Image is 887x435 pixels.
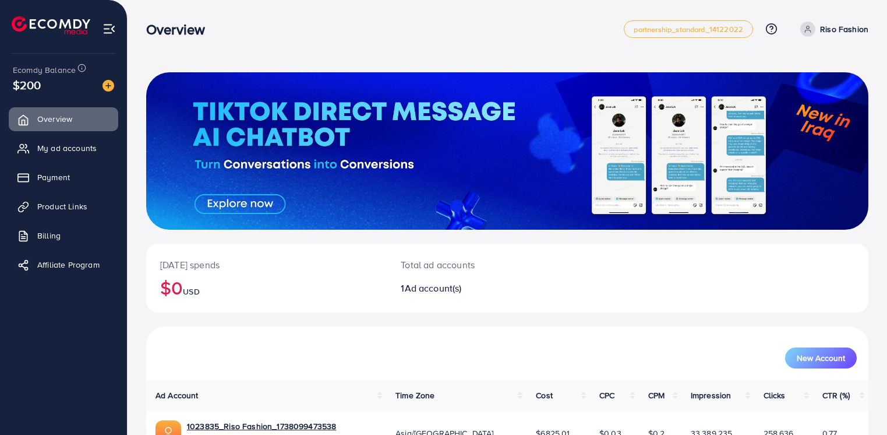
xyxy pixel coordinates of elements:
[156,390,199,401] span: Ad Account
[9,195,118,218] a: Product Links
[822,390,850,401] span: CTR (%)
[9,107,118,131] a: Overview
[691,390,731,401] span: Impression
[9,166,118,189] a: Payment
[401,258,553,272] p: Total ad accounts
[9,136,118,160] a: My ad accounts
[820,22,868,36] p: Riso Fashion
[624,20,753,38] a: partnership_standard_14122022
[103,22,116,36] img: menu
[785,348,857,369] button: New Account
[764,390,786,401] span: Clicks
[13,76,41,93] span: $200
[160,276,373,299] h2: $0
[634,26,743,33] span: partnership_standard_14122022
[796,22,868,37] a: Riso Fashion
[37,171,70,183] span: Payment
[395,390,434,401] span: Time Zone
[401,283,553,294] h2: 1
[37,201,87,212] span: Product Links
[187,420,336,432] a: 1023835_Riso Fashion_1738099473538
[599,390,614,401] span: CPC
[160,258,373,272] p: [DATE] spends
[9,224,118,247] a: Billing
[13,64,76,76] span: Ecomdy Balance
[37,113,72,125] span: Overview
[536,390,553,401] span: Cost
[12,16,90,34] img: logo
[797,354,845,362] span: New Account
[103,80,114,92] img: image
[37,259,100,271] span: Affiliate Program
[37,142,97,154] span: My ad accounts
[37,230,61,241] span: Billing
[648,390,665,401] span: CPM
[146,21,214,38] h3: Overview
[183,286,199,297] span: USD
[405,282,462,294] span: Ad account(s)
[9,253,118,276] a: Affiliate Program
